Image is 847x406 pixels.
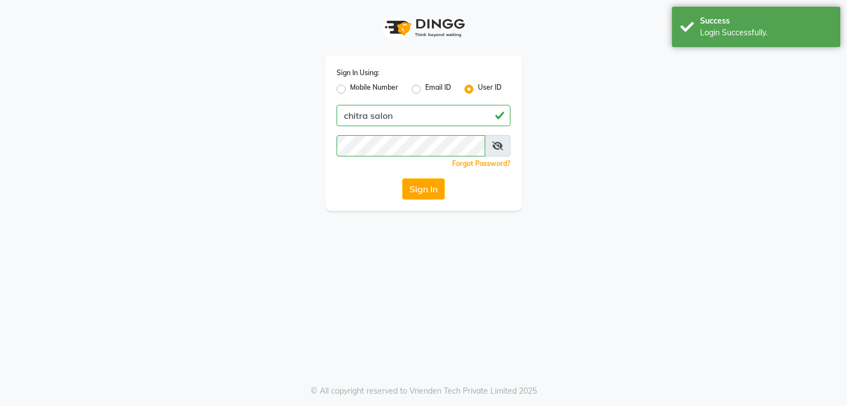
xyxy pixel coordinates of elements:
a: Forgot Password? [452,159,510,168]
button: Sign In [402,178,445,200]
label: Sign In Using: [337,68,379,78]
div: Login Successfully. [700,27,832,39]
label: Mobile Number [350,82,398,96]
label: User ID [478,82,501,96]
input: Username [337,135,485,156]
label: Email ID [425,82,451,96]
div: Success [700,15,832,27]
img: logo1.svg [379,11,468,44]
input: Username [337,105,510,126]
